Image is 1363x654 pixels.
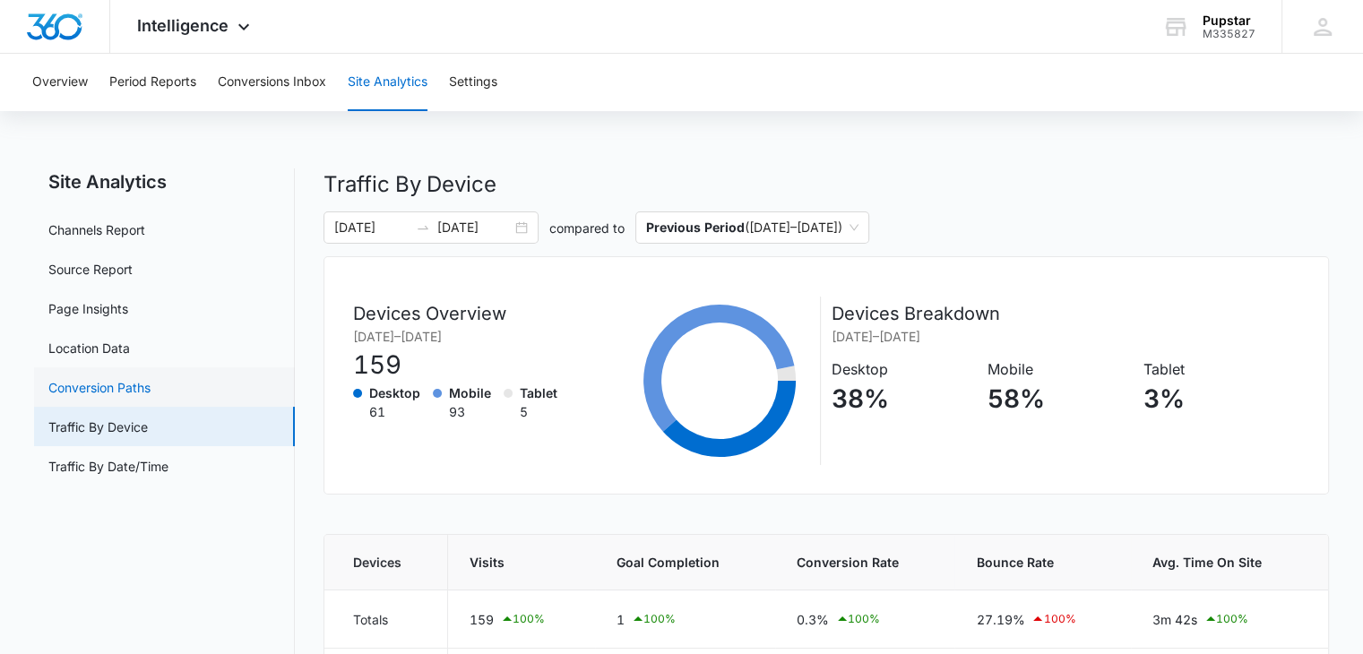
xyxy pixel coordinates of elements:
[1031,608,1075,630] div: 100 %
[48,339,130,357] a: Location Data
[549,219,625,237] p: compared to
[416,220,430,235] span: swap-right
[1152,553,1299,572] span: Avg. Time On Site
[416,220,430,235] span: to
[48,299,128,318] a: Page Insights
[324,590,448,649] td: Totals
[470,608,573,630] div: 159
[353,327,570,346] p: [DATE] – [DATE]
[32,54,88,111] button: Overview
[218,54,326,111] button: Conversions Inbox
[832,300,1299,327] p: Devices Breakdown
[353,346,570,383] div: 159
[797,553,933,572] span: Conversion Rate
[832,380,975,417] p: 38%
[353,300,570,327] p: Devices Overview
[500,608,545,630] div: 100 %
[34,168,295,195] h2: Site Analytics
[1203,13,1255,28] div: account name
[832,327,1299,346] p: [DATE] – [DATE]
[48,260,133,279] a: Source Report
[646,219,745,235] p: Previous Period
[988,358,1131,380] p: Mobile
[48,378,151,397] a: Conversion Paths
[1143,358,1287,380] p: Tablet
[369,383,420,402] p: Desktop
[835,608,880,630] div: 100 %
[48,220,145,239] a: Channels Report
[520,383,557,402] p: Tablet
[1203,28,1255,40] div: account id
[646,212,858,243] span: ( [DATE] – [DATE] )
[976,608,1109,630] div: 27.19%
[48,417,148,436] a: Traffic By Device
[470,553,573,572] span: Visits
[797,608,933,630] div: 0.3%
[353,553,426,572] span: Devices
[1143,380,1287,417] p: 3%
[631,608,676,630] div: 100 %
[449,402,491,421] div: 93
[48,457,168,476] a: Traffic By Date/Time
[348,54,427,111] button: Site Analytics
[617,608,754,630] div: 1
[520,402,557,421] div: 5
[988,380,1131,417] p: 58%
[109,54,196,111] button: Period Reports
[976,553,1109,572] span: Bounce Rate
[832,358,975,380] p: Desktop
[1152,608,1299,630] div: 3m 42s
[437,218,512,237] input: End date
[449,383,491,402] p: Mobile
[137,16,229,35] span: Intelligence
[323,168,1329,201] p: Traffic By Device
[334,218,409,237] input: Start date
[1203,608,1248,630] div: 100 %
[449,54,497,111] button: Settings
[617,553,754,572] span: Goal Completion
[369,402,420,421] div: 61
